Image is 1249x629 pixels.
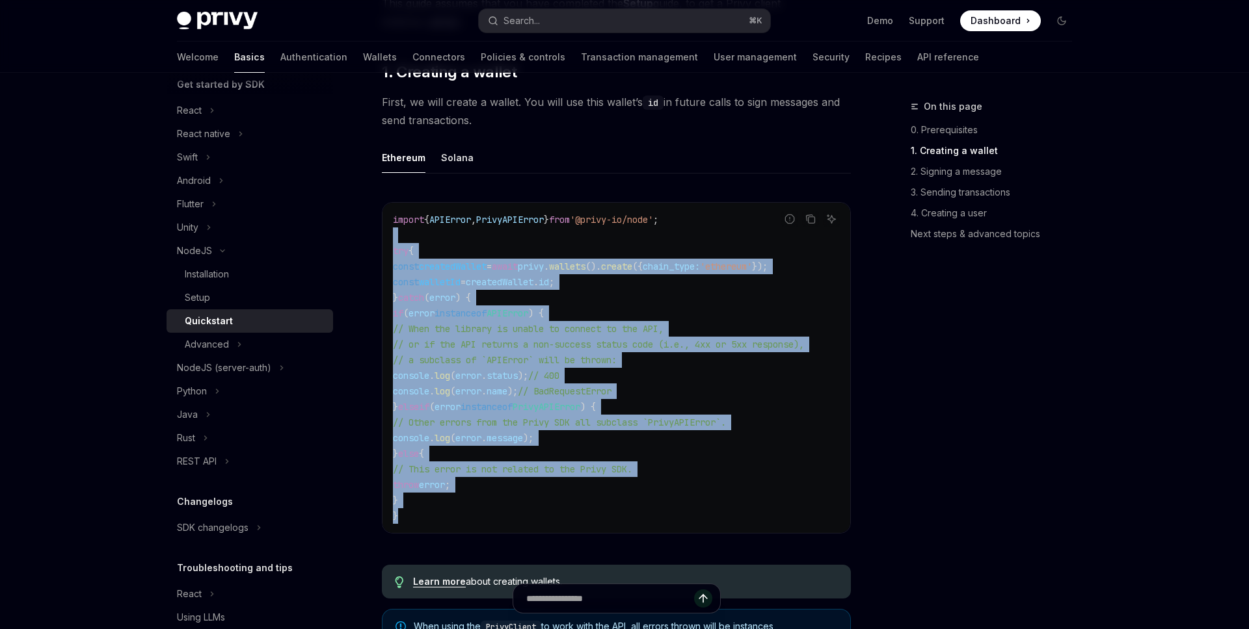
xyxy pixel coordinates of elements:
span: console [393,370,429,381]
span: // or if the API returns a non-success status code (i.e., 4xx or 5xx response), [393,339,804,350]
span: ); [518,370,528,381]
span: (). [585,261,601,272]
span: const [393,261,419,272]
span: APIError [429,214,471,225]
span: console [393,432,429,444]
span: id [539,276,549,288]
button: Toggle React section [167,582,333,606]
button: Toggle NodeJS (server-auth) section [167,356,333,379]
span: . [429,432,435,444]
a: Dashboard [960,10,1041,31]
button: Toggle REST API section [167,450,333,473]
span: error [419,479,445,491]
button: Toggle Swift section [167,146,333,169]
div: Java [177,407,198,422]
input: Ask a question... [526,584,694,613]
div: Setup [185,290,210,305]
span: create [601,261,632,272]
button: Toggle SDK changelogs section [167,516,333,539]
span: ( [450,385,455,397]
span: { [424,214,429,225]
span: ⌘ K [749,16,762,26]
span: // When the library is unable to connect to the API, [393,323,664,335]
a: Installation [167,263,333,286]
a: Connectors [412,42,465,73]
span: ); [523,432,533,444]
a: User management [714,42,797,73]
button: Toggle Java section [167,403,333,426]
a: Support [909,14,945,27]
span: ) { [528,307,544,319]
h5: Troubleshooting and tips [177,560,293,576]
span: else [398,448,419,459]
span: } [393,401,398,413]
span: // a subclass of `APIError` will be thrown: [393,354,617,366]
div: NodeJS (server-auth) [177,360,271,376]
a: Basics [234,42,265,73]
span: }); [752,261,768,272]
span: . [481,432,487,444]
span: . [429,370,435,381]
span: log [435,370,450,381]
span: PrivyAPIError [476,214,544,225]
div: Ethereum [382,142,425,173]
span: error [429,292,455,303]
div: NodeJS [177,243,212,259]
span: . [481,370,487,381]
span: status [487,370,518,381]
span: log [435,385,450,397]
span: 'ethereum' [700,261,752,272]
div: Swift [177,149,198,165]
span: throw [393,479,419,491]
code: id [643,96,664,110]
a: Learn more [413,576,466,587]
span: error [455,370,481,381]
a: 2. Signing a message [911,161,1082,182]
span: // 400 [528,370,559,381]
a: API reference [917,42,979,73]
span: ); [507,385,518,397]
span: createdWallet [466,276,533,288]
a: Setup [167,286,333,309]
span: catch [398,292,424,303]
span: } [393,448,398,459]
button: Toggle React section [167,99,333,122]
div: SDK changelogs [177,520,248,535]
button: Toggle Rust section [167,426,333,450]
button: Toggle Advanced section [167,333,333,356]
span: ; [653,214,658,225]
span: } [393,494,398,506]
button: Copy the contents from the code block [802,211,819,227]
span: Dashboard [971,14,1021,27]
span: . [429,385,435,397]
a: Quickstart [167,309,333,333]
button: Toggle NodeJS section [167,239,333,263]
a: Recipes [865,42,902,73]
div: about creating wallets. [413,575,838,588]
a: 3. Sending transactions [911,182,1082,203]
span: = [461,276,466,288]
span: instanceof [461,401,513,413]
div: Flutter [177,196,204,212]
span: message [487,432,523,444]
span: ) { [580,401,596,413]
button: Send message [694,589,712,608]
span: . [481,385,487,397]
span: } [393,510,398,522]
img: dark logo [177,12,258,30]
div: Python [177,383,207,399]
span: console [393,385,429,397]
span: if [419,401,429,413]
a: Policies & controls [481,42,565,73]
span: ) { [455,292,471,303]
div: Using LLMs [177,610,225,625]
span: try [393,245,409,257]
span: privy [518,261,544,272]
span: ( [403,307,409,319]
span: chain_type: [643,261,700,272]
span: error [455,385,481,397]
div: REST API [177,454,217,469]
span: } [544,214,549,225]
span: First, we will create a wallet. You will use this wallet’s in future calls to sign messages and s... [382,93,851,129]
span: ( [424,292,429,303]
